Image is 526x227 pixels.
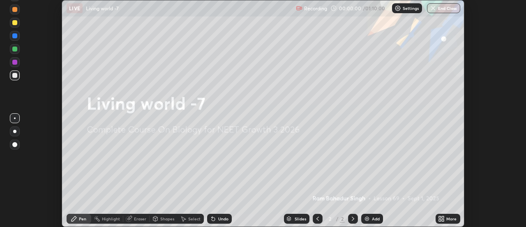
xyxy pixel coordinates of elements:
[372,217,380,221] div: Add
[295,217,306,221] div: Slides
[102,217,120,221] div: Highlight
[430,5,436,12] img: end-class-cross
[364,215,370,222] img: add-slide-button
[79,217,86,221] div: Pen
[296,5,302,12] img: recording.375f2c34.svg
[427,3,460,13] button: End Class
[446,217,457,221] div: More
[403,6,419,10] p: Settings
[69,5,80,12] p: LIVE
[340,215,345,222] div: 2
[188,217,201,221] div: Select
[326,216,334,221] div: 2
[134,217,146,221] div: Eraser
[304,5,327,12] p: Recording
[160,217,174,221] div: Shapes
[86,5,119,12] p: Living world -7
[218,217,228,221] div: Undo
[336,216,338,221] div: /
[394,5,401,12] img: class-settings-icons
